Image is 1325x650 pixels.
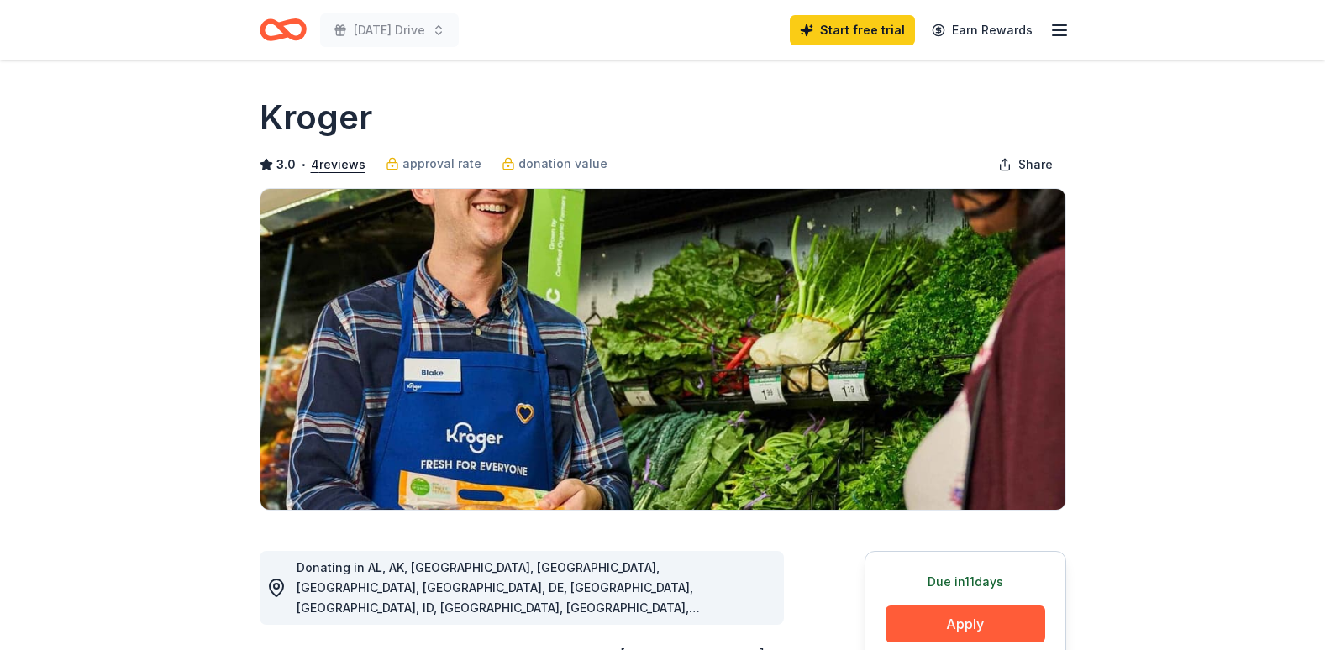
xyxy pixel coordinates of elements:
span: approval rate [402,154,481,174]
button: 4reviews [311,155,365,175]
h1: Kroger [260,94,372,141]
button: [DATE] Drive [320,13,459,47]
button: Share [985,148,1066,181]
span: 3.0 [276,155,296,175]
button: Apply [886,605,1045,642]
div: Due in 11 days [886,572,1045,592]
span: • [300,158,306,171]
span: [DATE] Drive [354,20,425,40]
span: donation value [518,154,607,174]
span: Share [1018,155,1053,175]
a: Start free trial [790,15,915,45]
img: Image for Kroger [260,189,1065,510]
a: approval rate [386,154,481,174]
a: Home [260,10,307,50]
a: Earn Rewards [922,15,1043,45]
a: donation value [502,154,607,174]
